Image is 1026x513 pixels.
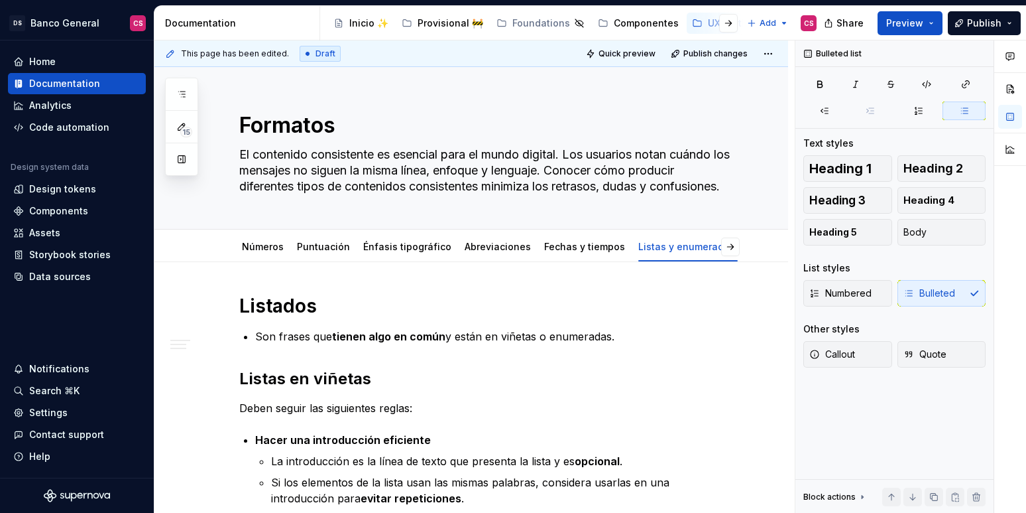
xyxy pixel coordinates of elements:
[809,194,866,207] span: Heading 3
[363,241,451,252] a: Énfasis tipográfico
[8,179,146,200] a: Design tokens
[633,232,743,260] div: Listas y enumeración
[803,323,860,336] div: Other styles
[8,95,146,116] a: Analytics
[809,162,872,175] span: Heading 1
[803,261,850,275] div: List styles
[418,17,483,30] div: Provisional 🚧
[803,187,892,214] button: Heading 3
[239,294,735,318] h1: Listados
[8,446,146,467] button: Help
[683,48,748,59] span: Publish changes
[29,248,111,261] div: Storybook stories
[803,137,854,150] div: Text styles
[743,14,793,33] button: Add
[44,489,110,502] svg: Supernova Logo
[539,232,630,260] div: Fechas y tiempos
[804,18,814,29] div: CS
[239,400,735,416] p: Deben seguir las siguientes reglas:
[29,55,56,68] div: Home
[165,17,314,30] div: Documentation
[242,241,284,252] a: Números
[255,329,735,344] p: Son frases que y están en viñetas o enumeradas.
[582,44,661,63] button: Quick preview
[803,219,892,246] button: Heading 5
[328,10,740,37] div: Page tree
[8,380,146,402] button: Search ⌘K
[575,455,620,468] strong: opcional
[237,110,732,141] textarea: Formatos
[237,232,289,260] div: Números
[903,348,946,361] span: Quote
[614,17,679,30] div: Componentes
[512,17,570,30] div: Foundations
[903,162,963,175] span: Heading 2
[8,200,146,222] a: Components
[638,241,738,252] a: Listas y enumeración
[8,402,146,423] a: Settings
[593,13,684,34] a: Componentes
[29,270,91,283] div: Data sources
[803,280,892,307] button: Numbered
[315,48,335,59] span: Draft
[29,428,104,441] div: Contact support
[239,368,735,390] h2: Listas en viñetas
[967,17,1001,30] span: Publish
[181,48,289,59] span: This page has been edited.
[29,121,109,134] div: Code automation
[817,11,872,35] button: Share
[897,155,986,182] button: Heading 2
[897,187,986,214] button: Heading 4
[396,13,488,34] a: Provisional 🚧
[878,11,942,35] button: Preview
[8,266,146,287] a: Data sources
[667,44,754,63] button: Publish changes
[760,18,776,29] span: Add
[9,15,25,31] div: DS
[809,287,872,300] span: Numbered
[29,450,50,463] div: Help
[897,219,986,246] button: Body
[328,13,394,34] a: Inicio ✨
[349,17,388,30] div: Inicio ✨
[358,232,457,260] div: Énfasis tipográfico
[8,358,146,380] button: Notifications
[29,77,100,90] div: Documentation
[491,13,590,34] a: Foundations
[687,13,762,34] a: UX Writing
[809,348,855,361] span: Callout
[8,424,146,445] button: Contact support
[897,341,986,368] button: Quote
[903,194,954,207] span: Heading 4
[8,244,146,265] a: Storybook stories
[544,241,625,252] a: Fechas y tiempos
[29,99,72,112] div: Analytics
[29,384,80,398] div: Search ⌘K
[297,241,350,252] a: Puntuación
[465,241,531,252] a: Abreviaciones
[29,406,68,419] div: Settings
[332,330,445,343] strong: tienen algo en común
[8,73,146,94] a: Documentation
[29,204,88,218] div: Components
[29,362,89,376] div: Notifications
[803,341,892,368] button: Callout
[29,226,60,240] div: Assets
[948,11,1021,35] button: Publish
[3,9,151,37] button: DSBanco GeneralCS
[361,492,461,505] strong: evitar repeticiones
[803,488,868,506] div: Block actions
[903,226,927,239] span: Body
[255,433,431,447] strong: Hacer una introducción eficiente
[180,127,192,137] span: 15
[598,48,655,59] span: Quick preview
[292,232,355,260] div: Puntuación
[836,17,864,30] span: Share
[237,144,732,197] textarea: El contenido consistente es esencial para el mundo digital. Los usuarios notan cuándo los mensaje...
[803,155,892,182] button: Heading 1
[8,117,146,138] a: Code automation
[133,18,143,29] div: CS
[886,17,923,30] span: Preview
[11,162,89,173] div: Design system data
